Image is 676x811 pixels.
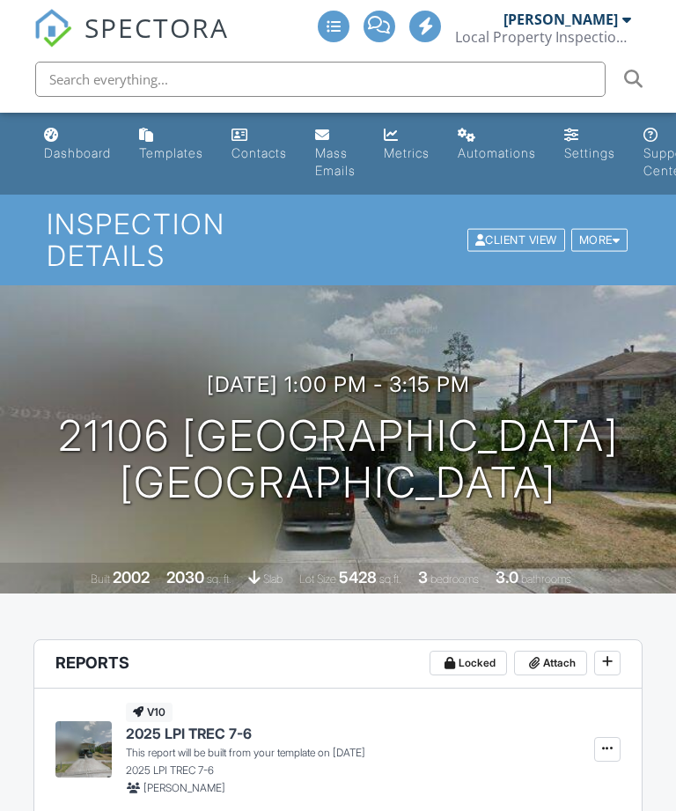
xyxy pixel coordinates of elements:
[377,120,437,170] a: Metrics
[521,572,571,586] span: bathrooms
[503,11,618,28] div: [PERSON_NAME]
[132,120,210,170] a: Templates
[379,572,401,586] span: sq.ft.
[58,413,619,506] h1: 21106 [GEOGRAPHIC_DATA] [GEOGRAPHIC_DATA]
[455,28,631,46] div: Local Property Inspections PLLC
[37,120,118,170] a: Dashboard
[466,232,569,246] a: Client View
[139,145,203,160] div: Templates
[564,145,615,160] div: Settings
[35,62,606,97] input: Search everything...
[84,9,229,46] span: SPECTORA
[571,228,628,252] div: More
[418,568,428,586] div: 3
[113,568,150,586] div: 2002
[339,568,377,586] div: 5428
[315,145,356,178] div: Mass Emails
[299,572,336,586] span: Lot Size
[207,372,470,396] h3: [DATE] 1:00 pm - 3:15 pm
[430,572,479,586] span: bedrooms
[384,145,430,160] div: Metrics
[458,145,536,160] div: Automations
[91,572,110,586] span: Built
[467,228,565,252] div: Client View
[231,145,287,160] div: Contacts
[263,572,283,586] span: slab
[451,120,543,170] a: Automations (Advanced)
[47,209,629,270] h1: Inspection Details
[44,145,111,160] div: Dashboard
[308,120,363,188] a: Mass Emails
[166,568,204,586] div: 2030
[33,9,72,48] img: The Best Home Inspection Software - Spectora
[224,120,294,170] a: Contacts
[207,572,231,586] span: sq. ft.
[33,24,229,61] a: SPECTORA
[496,568,518,586] div: 3.0
[557,120,622,170] a: Settings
